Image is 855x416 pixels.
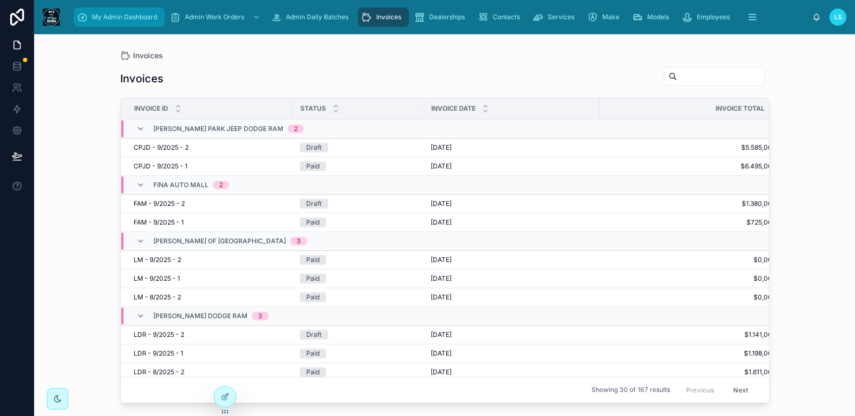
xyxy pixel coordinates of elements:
[306,199,322,209] div: Draft
[431,293,452,302] span: [DATE]
[600,143,772,152] a: $5.585,00
[133,50,163,61] span: Invoices
[592,386,670,395] span: Showing 30 of 167 results
[431,143,593,152] a: [DATE]
[134,293,181,302] span: LM - 8/2025 - 2
[294,125,298,133] div: 2
[475,7,527,27] a: Contacts
[153,125,283,133] span: [PERSON_NAME] Park Jeep Dodge Ram
[153,181,208,189] span: Fina Auto Mall
[300,104,326,113] span: Status
[376,13,401,21] span: Invoices
[134,330,184,339] span: LDR - 9/2025 - 2
[679,7,737,27] a: Employees
[134,349,287,358] a: LDR - 9/2025 - 1
[134,162,188,171] span: CPJD - 9/2025 - 1
[600,274,772,283] span: $0,00
[306,274,320,283] div: Paid
[600,330,772,339] a: $1.141,00
[68,5,812,29] div: scrollable content
[431,293,593,302] a: [DATE]
[153,312,247,320] span: [PERSON_NAME] Dodge Ram
[431,218,593,227] a: [DATE]
[530,7,582,27] a: Services
[92,13,157,21] span: My Admin Dashboard
[153,237,286,245] span: [PERSON_NAME] of [GEOGRAPHIC_DATA]
[431,199,593,208] a: [DATE]
[306,292,320,302] div: Paid
[431,199,452,208] span: [DATE]
[306,367,320,377] div: Paid
[431,256,593,264] a: [DATE]
[600,349,772,358] a: $1.198,00
[629,7,677,27] a: Models
[600,218,772,227] a: $725,00
[358,7,409,27] a: Invoices
[300,292,418,302] a: Paid
[300,255,418,265] a: Paid
[548,13,574,21] span: Services
[134,218,287,227] a: FAM - 9/2025 - 1
[431,349,593,358] a: [DATE]
[493,13,520,21] span: Contacts
[134,218,184,227] span: FAM - 9/2025 - 1
[134,349,183,358] span: LDR - 9/2025 - 1
[716,104,765,113] span: Invoice Total
[431,330,452,339] span: [DATE]
[300,330,418,340] a: Draft
[431,368,593,376] a: [DATE]
[600,293,772,302] a: $0,00
[411,7,472,27] a: Dealerships
[431,162,452,171] span: [DATE]
[600,162,772,171] a: $6.495,00
[306,143,322,152] div: Draft
[258,312,262,320] div: 3
[43,9,60,26] img: App logo
[134,104,168,113] span: Invoice ID
[600,256,772,264] a: $0,00
[726,382,756,398] button: Next
[300,349,418,358] a: Paid
[306,255,320,265] div: Paid
[602,13,619,21] span: Make
[306,349,320,358] div: Paid
[647,13,669,21] span: Models
[134,199,287,208] a: FAM - 9/2025 - 2
[306,330,322,340] div: Draft
[120,50,163,61] a: Invoices
[431,143,452,152] span: [DATE]
[134,293,287,302] a: LM - 8/2025 - 2
[431,274,593,283] a: [DATE]
[834,13,842,21] span: LS
[74,7,165,27] a: My Admin Dashboard
[431,104,476,113] span: Invoice Date
[300,274,418,283] a: Paid
[584,7,627,27] a: Make
[120,71,164,86] h1: Invoices
[134,274,180,283] span: LM - 9/2025 - 1
[286,13,348,21] span: Admin Daily Batches
[134,256,287,264] a: LM - 9/2025 - 2
[268,7,356,27] a: Admin Daily Batches
[600,368,772,376] a: $1.611,00
[300,367,418,377] a: Paid
[134,162,287,171] a: CPJD - 9/2025 - 1
[431,256,452,264] span: [DATE]
[431,218,452,227] span: [DATE]
[300,218,418,227] a: Paid
[185,13,244,21] span: Admin Work Orders
[300,199,418,209] a: Draft
[300,161,418,171] a: Paid
[167,7,266,27] a: Admin Work Orders
[134,330,287,339] a: LDR - 9/2025 - 2
[600,199,772,208] a: $1.380,00
[134,368,287,376] a: LDR - 8/2025 - 2
[431,162,593,171] a: [DATE]
[219,181,223,189] div: 2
